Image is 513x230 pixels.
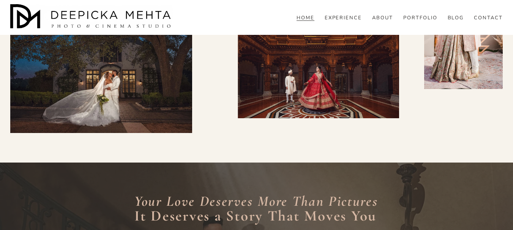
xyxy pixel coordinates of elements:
a: folder dropdown [448,15,464,22]
img: Austin Wedding Photographer - Deepicka Mehta Photography &amp; Cinematography [10,4,174,31]
a: ABOUT [372,15,393,22]
em: Your Love Deserves More Than Pictures [134,192,378,210]
a: CONTACT [474,15,503,22]
a: EXPERIENCE [325,15,362,22]
strong: It Deserves a Story That Moves You [134,207,377,225]
a: HOME [297,15,314,22]
span: BLOG [448,15,464,21]
a: PORTFOLIO [403,15,437,22]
